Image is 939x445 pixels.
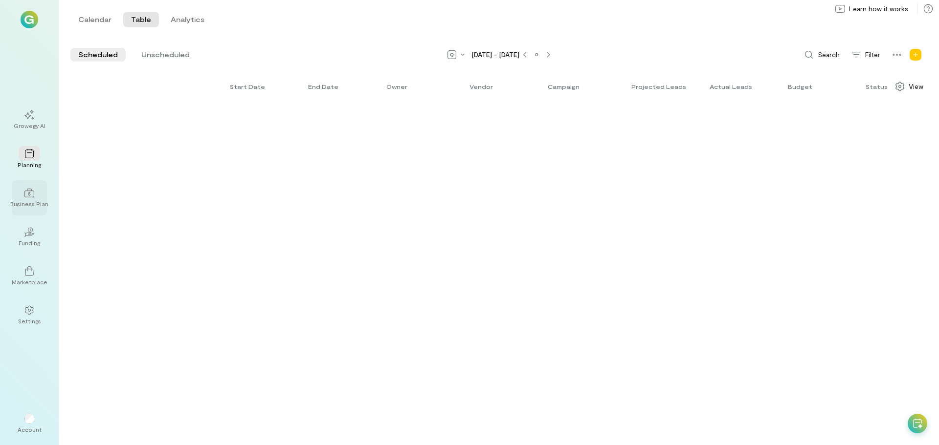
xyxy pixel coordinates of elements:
[19,239,40,247] div: Funding
[472,50,519,60] span: [DATE] - [DATE]
[631,83,686,90] span: Projected leads
[865,50,880,60] span: Filter
[308,83,343,90] div: Toggle SortBy
[788,83,812,90] span: Budget
[469,83,497,90] div: Toggle SortBy
[18,161,41,169] div: Planning
[710,83,757,90] div: Toggle SortBy
[123,12,159,27] button: Table
[141,50,190,60] span: Unscheduled
[18,317,41,325] div: Settings
[710,83,752,90] span: Actual leads
[12,258,47,294] a: Marketplace
[386,83,407,90] span: Owner
[818,50,840,60] span: Search
[788,83,817,90] div: Toggle SortBy
[631,83,691,90] div: Toggle SortBy
[908,47,923,63] div: Add new
[548,83,580,90] span: Campaign
[78,50,118,60] span: Scheduled
[10,200,48,208] div: Business Plan
[548,83,584,90] div: Toggle SortBy
[12,406,47,441] div: Account
[230,83,269,90] div: Toggle SortBy
[12,278,47,286] div: Marketplace
[14,122,45,129] div: Growegy AI
[386,83,412,90] div: Toggle SortBy
[866,83,892,90] div: Toggle SortBy
[12,180,47,215] a: Business Plan
[70,12,119,27] button: Calendar
[18,425,42,433] div: Account
[849,4,908,14] span: Learn how it works
[308,83,338,90] span: End date
[909,82,923,91] span: View
[866,83,888,90] span: Status
[12,102,47,137] a: Growegy AI
[12,219,47,254] a: Funding
[12,141,47,176] a: Planning
[469,83,493,90] span: Vendor
[163,12,212,27] button: Analytics
[12,297,47,333] a: Settings
[889,79,929,94] div: Show columns
[230,83,265,90] span: Start date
